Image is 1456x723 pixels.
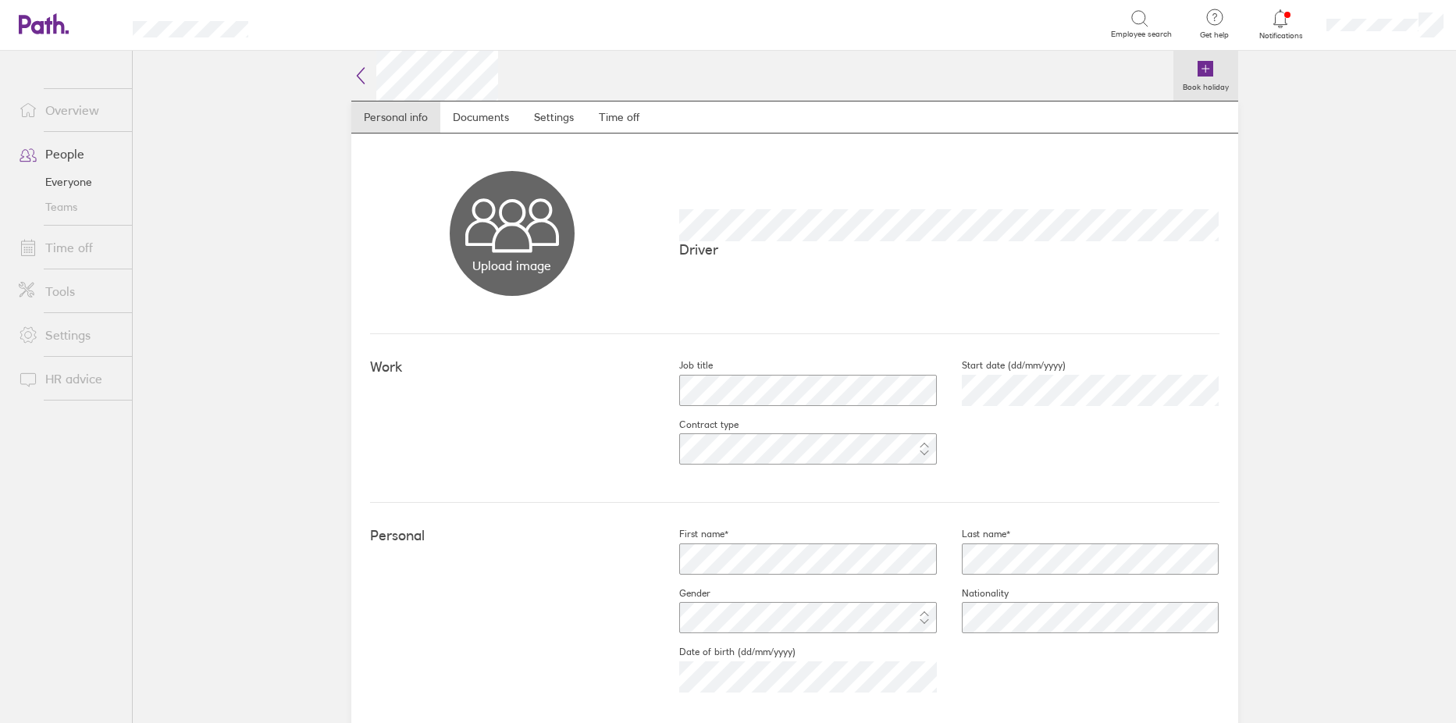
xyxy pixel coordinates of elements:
label: Date of birth (dd/mm/yyyy) [654,646,796,658]
a: Personal info [351,102,440,133]
a: Time off [586,102,652,133]
a: Overview [6,94,132,126]
label: Gender [654,587,710,600]
div: Search [290,16,330,30]
span: Notifications [1255,31,1306,41]
a: Tools [6,276,132,307]
span: Employee search [1111,30,1172,39]
a: Teams [6,194,132,219]
a: Everyone [6,169,132,194]
span: Get help [1189,30,1240,40]
a: Settings [6,319,132,351]
label: Job title [654,359,713,372]
h4: Personal [370,528,654,544]
a: Notifications [1255,8,1306,41]
label: First name* [654,528,728,540]
a: Time off [6,232,132,263]
a: People [6,138,132,169]
p: Driver [679,241,1219,258]
label: Book holiday [1173,78,1238,92]
label: Start date (dd/mm/yyyy) [937,359,1066,372]
a: Settings [522,102,586,133]
a: Documents [440,102,522,133]
h4: Work [370,359,654,376]
label: Last name* [937,528,1010,540]
label: Contract type [654,418,739,431]
label: Nationality [937,587,1009,600]
a: HR advice [6,363,132,394]
a: Book holiday [1173,51,1238,101]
